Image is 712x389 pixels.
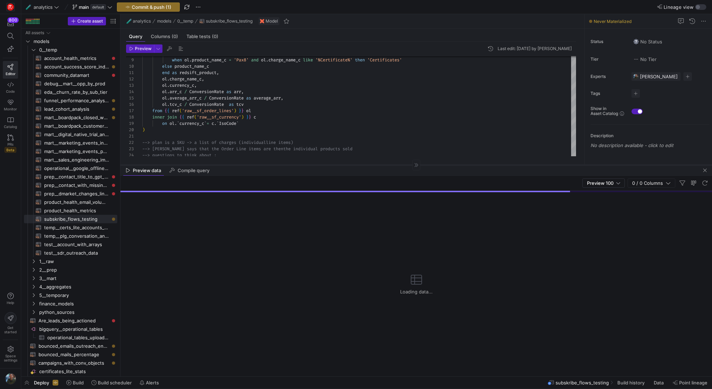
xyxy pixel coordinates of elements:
[44,156,109,164] span: mart__sales_engineering_impact​​​​​​​​​​
[44,139,109,147] span: mart__marketing_events_influence_analysis​​​​​​​​​​
[24,88,117,96] a: eda__churn_rate_by_sub_tier​​​​​​​​​​
[236,121,239,126] span: `
[117,2,180,12] button: Commit & push (1)
[162,95,167,101] span: ol
[162,83,167,88] span: ol
[6,300,15,305] span: Help
[44,97,109,105] span: funnel_performance_analysis__monthly​​​​​​​​​​
[26,5,31,10] span: 🧪
[234,57,249,63] span: 'Pax8'
[38,342,109,350] span: bounced_emails_outreach_enhanced​​​​​​​​​​
[251,57,259,63] span: and
[587,180,613,186] span: Preview 100
[39,367,116,376] span: certificates_lite_stats​​​​​​​​
[3,343,18,365] a: Spacesettings
[4,124,17,129] span: Catalog
[192,57,226,63] span: product_name_c
[24,96,117,105] div: Press SPACE to select this row.
[167,83,170,88] span: .
[189,89,224,95] span: ConversionRate
[170,95,202,101] span: average_arr_c
[179,108,182,114] span: (
[24,29,117,37] div: Press SPACE to select this row.
[157,19,171,24] span: models
[654,380,664,385] span: Data
[219,121,236,126] span: IsoCode
[24,122,117,130] a: mart__boardpack_customer_base_view​​​​​​​​​​
[24,333,117,342] a: operational_tables_uploaded_conversions​​​​​​​​​
[44,198,109,206] span: product_health_email_volumes​​​​​​​​​​
[189,57,192,63] span: .
[24,139,117,147] div: Press SPACE to select this row.
[24,79,117,88] div: Press SPACE to select this row.
[44,207,109,215] span: product_health_metrics​​​​​​​​​​
[162,102,167,107] span: ol
[24,113,117,122] div: Press SPACE to select this row.
[186,34,218,39] span: Table tests
[3,17,18,30] button: 800
[44,54,109,62] span: account_health_metrics​​​​​​​​​​
[212,121,214,126] span: c
[63,377,87,389] button: Build
[633,56,657,62] span: No Tier
[133,19,151,24] span: analytics
[194,114,197,120] span: (
[177,121,179,126] span: `
[6,72,16,76] span: Editor
[126,133,134,139] div: 21
[90,4,106,10] span: default
[125,17,153,25] button: 🧪analytics
[24,249,117,257] div: Press SPACE to select this row.
[24,96,117,105] a: funnel_performance_analysis__monthly​​​​​​​​​​
[172,108,179,114] span: ref
[126,114,134,120] div: 18
[24,215,117,223] div: Press SPACE to select this row.
[633,39,639,44] img: No status
[24,45,117,54] div: Press SPACE to select this row.
[24,156,117,164] div: Press SPACE to select this row.
[24,189,117,198] a: prep__dmarket_changes_linked_to_product_instances​​​​​​​​​​
[126,101,134,108] div: 16
[24,181,117,189] div: Press SPACE to select this row.
[400,289,433,294] span: Loading data...
[44,249,109,257] span: test__sdr_outreach_data​​​​​​​​​​
[6,89,15,93] span: Code
[5,373,16,384] img: https://storage.googleapis.com/y42-prod-data-exchange/images/6IdsliWYEjCj6ExZYNtk9pMT8U8l8YHLguyz...
[241,114,244,120] span: )
[167,114,177,120] span: join
[44,80,109,88] span: debug__mart__opp_by_prod​​​​​​​​​​
[165,108,167,114] span: {
[246,108,251,114] span: ol
[39,283,116,291] span: 4__aggregates
[24,181,117,189] a: prep__contact_with_missing_gpt_persona​​​​​​​​​​
[24,299,117,308] div: Press SPACE to select this row.
[179,114,182,120] span: {
[167,76,170,82] span: .
[184,89,187,95] span: /
[24,350,117,359] div: Press SPACE to select this row.
[126,95,134,101] div: 15
[3,61,18,79] a: Editor
[24,147,117,156] a: mart__marketing_events_performance_analysis​​​​​​​​​​
[126,120,134,127] div: 19
[38,351,109,359] span: bounced_mails_percentage​​​​​​​​​​
[126,76,134,82] div: 12
[126,63,134,69] div: 10
[77,19,103,24] span: Create asset
[44,63,109,71] span: account_success_score_indicators​​​​​​​​​​
[24,325,117,333] a: bigquery__operational_tables​​​​​​​​
[239,108,241,114] span: }
[651,377,668,389] button: Data
[3,309,18,337] button: Getstarted
[24,88,117,96] div: Press SPACE to select this row.
[44,224,109,232] span: temp__certs_lite_accounts_for_sdrs​​​​​​​​​​
[39,257,116,266] span: 1__raw
[3,96,18,114] a: Monitor
[24,62,117,71] div: Press SPACE to select this row.
[24,54,117,62] div: Press SPACE to select this row.
[39,325,116,333] span: bigquery__operational_tables​​​​​​​​
[126,127,134,133] div: 20
[24,122,117,130] div: Press SPACE to select this row.
[24,164,117,172] div: Press SPACE to select this row.
[34,37,116,45] span: models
